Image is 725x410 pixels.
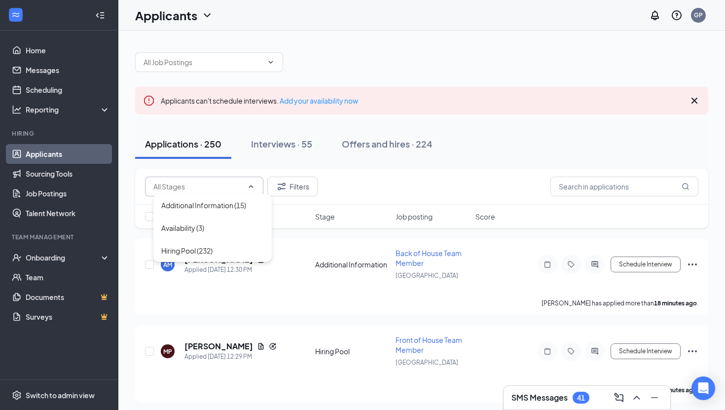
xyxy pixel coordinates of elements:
svg: Notifications [649,9,661,21]
div: Applied [DATE] 12:30 PM [184,265,265,275]
svg: Document [257,342,265,350]
p: [PERSON_NAME] has applied more than . [542,299,698,307]
button: ComposeMessage [611,390,627,406]
svg: Note [542,261,553,268]
div: Hiring [12,129,108,138]
div: Team Management [12,233,108,241]
span: [GEOGRAPHIC_DATA] [396,272,458,279]
div: Applied [DATE] 12:29 PM [184,352,277,362]
a: Job Postings [26,184,110,203]
svg: Error [143,95,155,107]
svg: MagnifyingGlass [682,183,689,190]
button: Filter Filters [267,177,318,196]
input: All Job Postings [144,57,263,68]
a: Applicants [26,144,110,164]
div: Interviews · 55 [251,138,312,150]
svg: ActiveChat [589,261,601,268]
a: Home [26,40,110,60]
svg: UserCheck [12,253,22,262]
svg: Tag [565,347,577,355]
svg: ChevronDown [201,9,213,21]
h3: SMS Messages [511,392,568,403]
div: Additional Information [315,260,390,269]
span: Front of House Team Member [396,335,462,354]
b: 19 minutes ago [654,386,697,394]
svg: Collapse [95,10,105,20]
a: Messages [26,60,110,80]
svg: Analysis [12,105,22,114]
button: Schedule Interview [611,343,681,359]
svg: ChevronDown [267,58,275,66]
a: Sourcing Tools [26,164,110,184]
span: Job posting [396,212,433,222]
svg: WorkstreamLogo [11,10,21,20]
div: Hiring Pool (232) [161,245,213,256]
svg: ComposeMessage [613,392,625,404]
div: Onboarding [26,253,102,262]
svg: Tag [565,261,577,268]
a: Scheduling [26,80,110,100]
input: All Stages [153,181,243,192]
svg: QuestionInfo [671,9,683,21]
div: GP [694,11,703,19]
div: MP [163,347,172,356]
svg: Minimize [649,392,660,404]
span: Back of House Team Member [396,249,462,267]
h5: [PERSON_NAME] [184,341,253,352]
div: Open Intercom Messenger [691,376,715,400]
div: 41 [577,394,585,402]
svg: ChevronUp [247,183,255,190]
span: Score [475,212,495,222]
div: Reporting [26,105,110,114]
div: Offers and hires · 224 [342,138,433,150]
svg: ActiveChat [589,347,601,355]
a: Talent Network [26,203,110,223]
div: Applications · 250 [145,138,221,150]
a: DocumentsCrown [26,287,110,307]
svg: Cross [689,95,700,107]
svg: Reapply [269,342,277,350]
div: Additional Information (15) [161,200,246,211]
h1: Applicants [135,7,197,24]
div: Hiring Pool [315,346,390,356]
svg: Ellipses [687,259,698,270]
div: Availability (3) [161,223,204,233]
div: Switch to admin view [26,390,95,400]
span: Applicants can't schedule interviews. [161,96,358,105]
button: Schedule Interview [611,257,681,272]
svg: Settings [12,390,22,400]
button: Minimize [647,390,662,406]
a: Add your availability now [280,96,358,105]
button: ChevronUp [629,390,645,406]
svg: Filter [276,181,288,192]
span: Stage [315,212,335,222]
b: 18 minutes ago [654,299,697,307]
svg: Note [542,347,553,355]
svg: Ellipses [687,345,698,357]
svg: ChevronUp [631,392,643,404]
div: AM [163,261,172,269]
a: SurveysCrown [26,307,110,327]
span: [GEOGRAPHIC_DATA] [396,359,458,366]
a: Team [26,267,110,287]
input: Search in applications [550,177,698,196]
